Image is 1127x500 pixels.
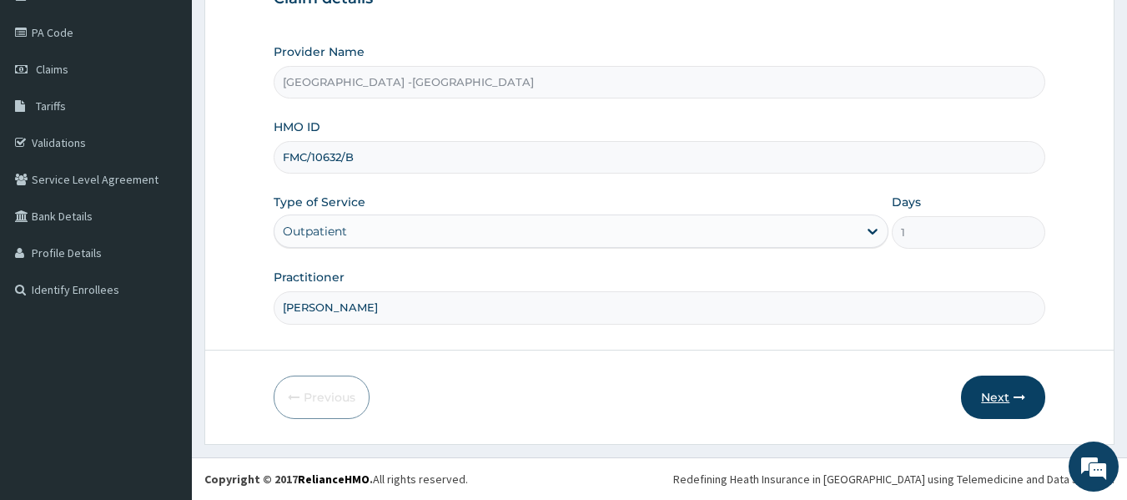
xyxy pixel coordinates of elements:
[274,141,1046,174] input: Enter HMO ID
[961,376,1045,419] button: Next
[274,119,320,135] label: HMO ID
[274,43,365,60] label: Provider Name
[283,223,347,240] div: Outpatient
[274,194,365,210] label: Type of Service
[36,98,66,114] span: Tariffs
[204,472,373,487] strong: Copyright © 2017 .
[274,376,370,419] button: Previous
[673,471,1114,487] div: Redefining Heath Insurance in [GEOGRAPHIC_DATA] using Telemedicine and Data Science!
[274,291,1046,324] input: Enter Name
[36,62,68,77] span: Claims
[892,194,921,210] label: Days
[298,472,370,487] a: RelianceHMO
[274,269,345,285] label: Practitioner
[192,457,1127,500] footer: All rights reserved.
